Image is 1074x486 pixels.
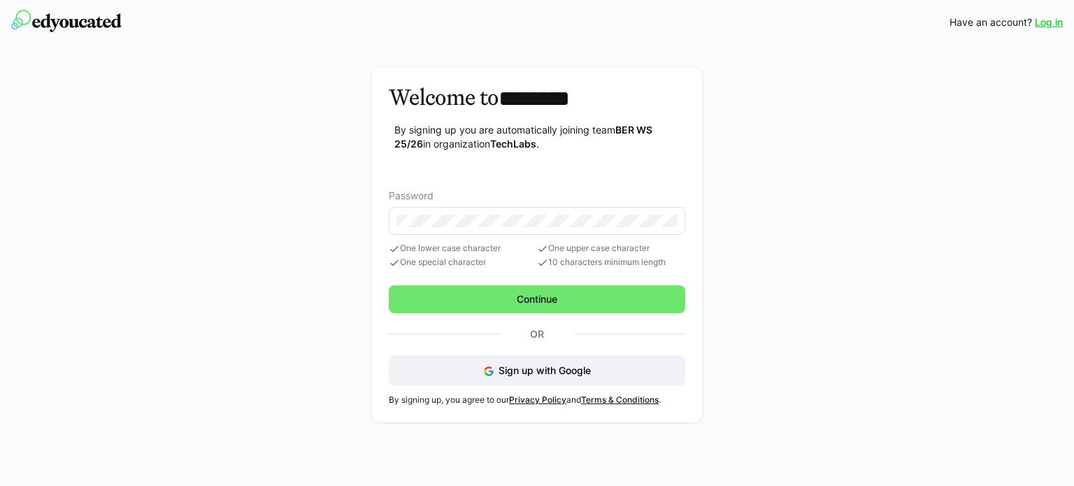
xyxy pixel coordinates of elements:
p: By signing up you are automatically joining team in organization . [394,123,685,151]
button: Continue [389,285,685,313]
button: Sign up with Google [389,355,685,386]
span: One lower case character [389,243,537,255]
span: Sign up with Google [499,364,591,376]
a: Terms & Conditions [581,394,659,405]
span: Continue [515,292,559,306]
a: Log in [1035,15,1063,29]
p: Or [500,324,574,344]
h3: Welcome to [389,84,685,112]
span: One special character [389,257,537,269]
span: Have an account? [950,15,1032,29]
p: By signing up, you agree to our and . [389,394,685,406]
span: 10 characters minimum length [537,257,685,269]
strong: TechLabs [490,138,536,150]
span: One upper case character [537,243,685,255]
a: Privacy Policy [509,394,566,405]
span: Password [389,190,434,201]
img: edyoucated [11,10,122,32]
